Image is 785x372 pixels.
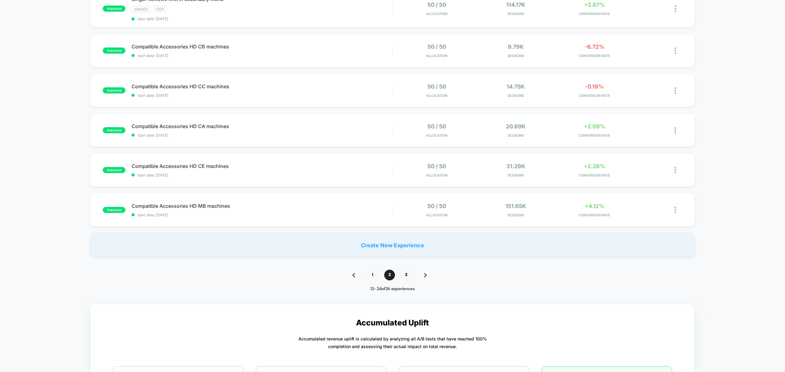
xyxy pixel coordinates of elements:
span: -6.72% [585,44,604,50]
span: published [103,47,125,54]
span: 50 / 50 [427,163,446,169]
p: Accumulated Uplift [356,318,429,327]
span: -0.19% [585,83,604,90]
span: 9.79k [508,44,524,50]
span: PDP [154,6,167,13]
span: start date: [DATE] [132,213,392,217]
span: Compatible Accessories HD MB machines [132,203,392,209]
span: CONVERSION RATE [557,213,632,217]
span: Sessions [478,213,553,217]
img: pagination back [352,273,355,277]
span: Sessions [478,12,553,16]
span: Compatible Accessories HD CB machines [132,44,392,50]
span: published [103,207,125,213]
span: start date: [DATE] [132,93,392,98]
img: pagination forward [424,273,427,277]
span: Compatible Accessories HD CC machines [132,83,392,89]
span: Allocation [426,173,447,177]
span: Allocation [426,93,447,98]
img: close [675,47,676,54]
span: Allocation [426,133,447,138]
span: CONVERSION RATE [557,93,632,98]
span: 20.89k [506,123,526,130]
span: CONVERSION RATE [557,133,632,138]
span: 50 / 50 [427,44,446,50]
span: 3 [401,270,412,280]
span: published [103,87,125,93]
span: 114.17k [506,2,525,8]
img: close [675,6,676,12]
span: Sessions [478,93,553,98]
span: Allocation [426,12,447,16]
img: close [675,167,676,173]
div: 13 - 24 of 26 experiences [346,287,439,292]
span: start date: [DATE] [132,17,392,21]
img: close [675,127,676,134]
span: +2.26% [584,163,605,169]
span: Singer [132,6,151,13]
span: 2 [384,270,395,280]
img: close [675,87,676,94]
span: Sessions [478,54,553,58]
span: Compatible Accessories HD CA machines [132,123,392,129]
span: published [103,127,125,133]
span: 1 [367,270,378,280]
span: Sessions [478,173,553,177]
span: +2.09% [584,123,605,130]
span: Allocation [426,213,447,217]
span: CONVERSION RATE [557,12,632,16]
div: Create New Experience [90,233,695,257]
span: CONVERSION RATE [557,54,632,58]
span: Allocation [426,54,447,58]
p: Accumulated revenue uplift is calculated by analyzing all A/B tests that have reached 100% comple... [298,335,487,350]
span: start date: [DATE] [132,53,392,58]
span: 14.75k [507,83,525,90]
span: 50 / 50 [427,83,446,90]
span: start date: [DATE] [132,173,392,177]
span: +2.67% [584,2,605,8]
span: +4.12% [585,203,604,209]
span: start date: [DATE] [132,133,392,138]
span: 31.29k [506,163,525,169]
span: 50 / 50 [427,203,446,209]
span: Sessions [478,133,553,138]
span: 50 / 50 [427,123,446,130]
span: 151.65k [505,203,526,209]
span: 50 / 50 [427,2,446,8]
span: published [103,6,125,12]
span: CONVERSION RATE [557,173,632,177]
span: published [103,167,125,173]
img: close [675,207,676,213]
span: Compatible Accessories HD CE machines [132,163,392,169]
